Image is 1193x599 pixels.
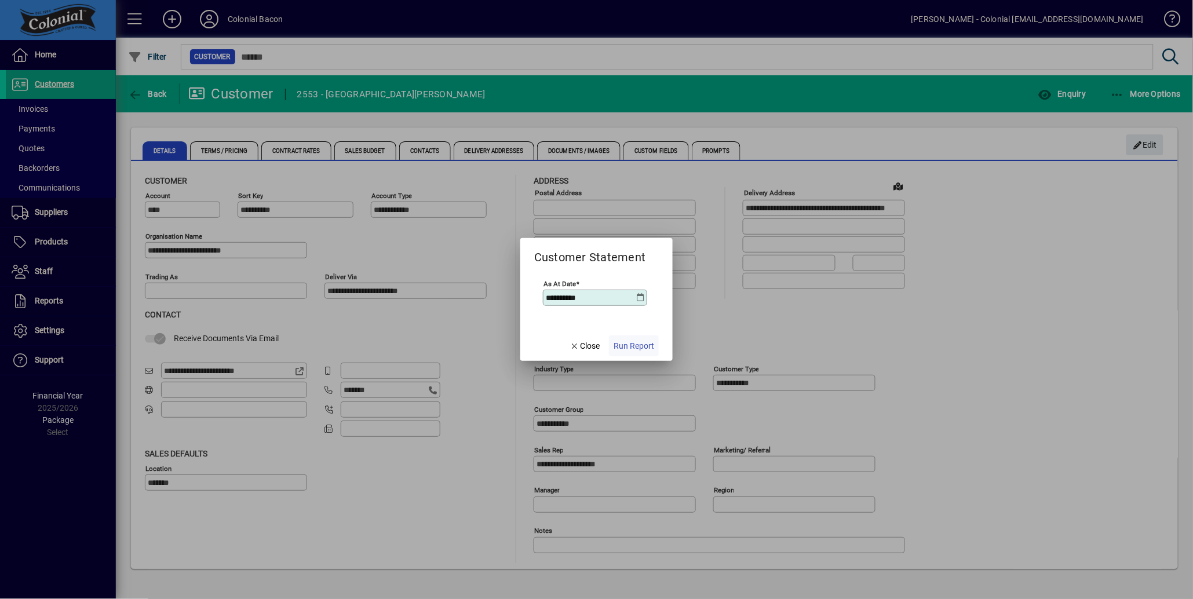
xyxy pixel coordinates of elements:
[566,335,605,356] button: Close
[570,340,600,352] span: Close
[543,280,576,288] mat-label: As at Date
[609,335,659,356] button: Run Report
[520,238,660,266] h2: Customer Statement
[614,340,654,352] span: Run Report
